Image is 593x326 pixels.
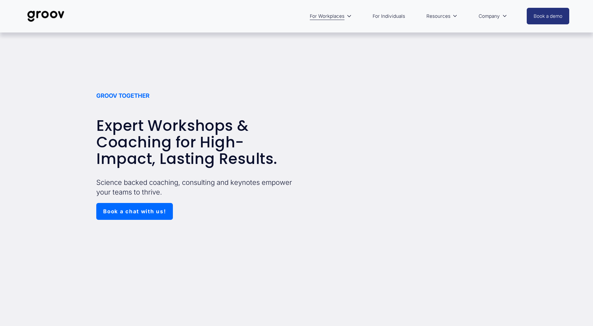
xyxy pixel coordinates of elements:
[426,12,450,21] span: Resources
[96,117,295,167] h2: Expert Workshops & Coaching for High-Impact, Lasting Results.
[310,12,344,21] span: For Workplaces
[24,6,68,27] img: Groov | Workplace Science Platform | Unlock Performance | Drive Results
[369,9,408,24] a: For Individuals
[96,92,149,99] strong: GROOV TOGETHER
[475,9,510,24] a: folder dropdown
[307,9,355,24] a: folder dropdown
[96,178,295,197] p: Science backed coaching, consulting and keynotes empower your teams to thrive.
[423,9,461,24] a: folder dropdown
[96,203,173,220] a: Book a chat with us!
[527,8,569,24] a: Book a demo
[479,12,500,21] span: Company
